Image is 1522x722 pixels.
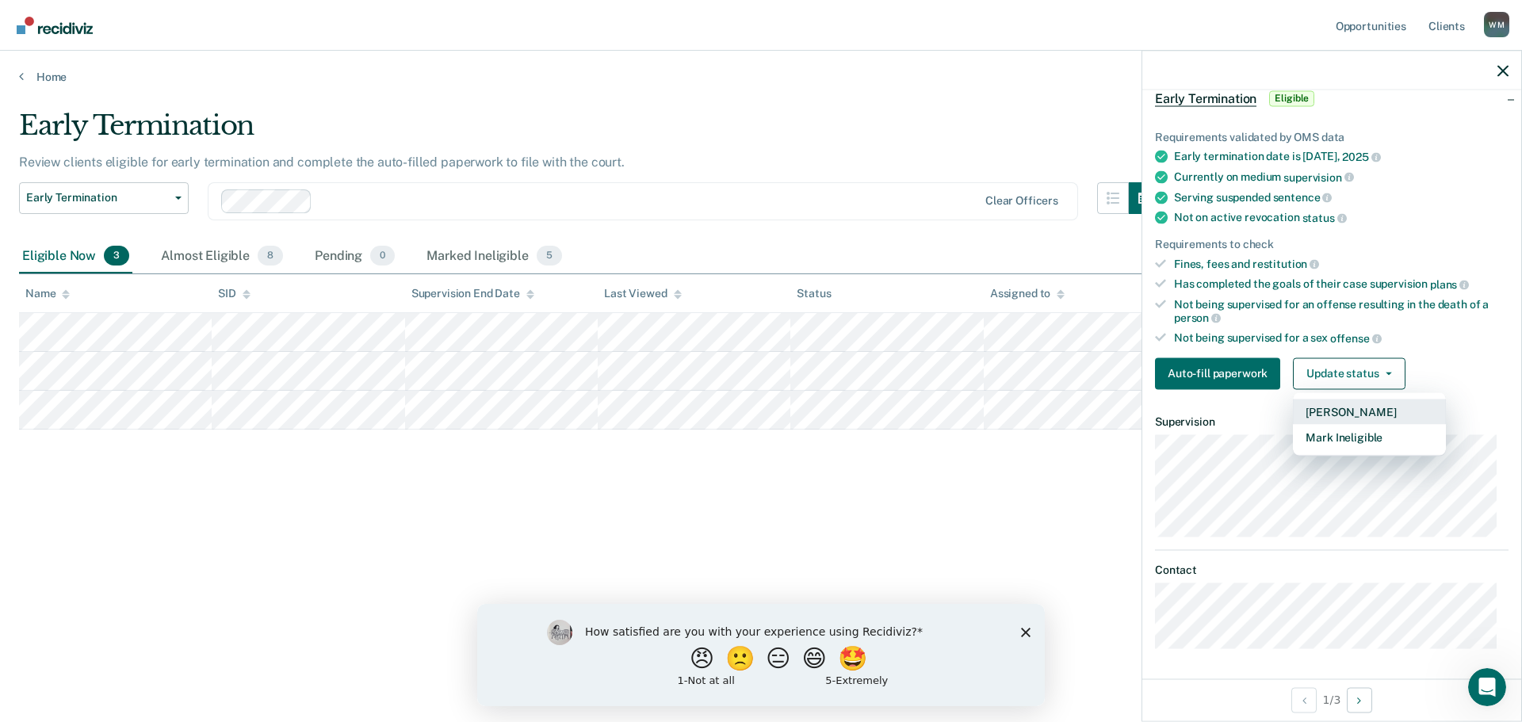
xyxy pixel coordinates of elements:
div: Requirements to check [1155,237,1509,250]
div: SID [218,287,250,300]
span: 3 [104,246,129,266]
iframe: Survey by Kim from Recidiviz [477,604,1045,706]
div: Fines, fees and [1174,257,1509,271]
div: Clear officers [985,194,1058,208]
iframe: Intercom live chat [1468,668,1506,706]
button: Previous Opportunity [1291,687,1317,712]
div: Last Viewed [604,287,681,300]
div: 1 / 3 [1142,678,1521,720]
button: Update status [1293,357,1405,389]
dt: Supervision [1155,414,1509,428]
span: Eligible [1269,90,1314,106]
div: Early Termination [19,109,1161,155]
a: Home [19,70,1503,84]
span: Early Termination [1155,90,1256,106]
dt: Contact [1155,563,1509,577]
button: Profile dropdown button [1484,12,1509,37]
span: 0 [370,246,395,266]
span: Early Termination [26,191,169,204]
div: Serving suspended [1174,190,1509,204]
div: Early termination date is [DATE], [1174,150,1509,164]
span: 2025 [1342,151,1380,163]
div: W M [1484,12,1509,37]
span: plans [1430,277,1469,290]
img: Recidiviz [17,17,93,34]
div: Status [797,287,831,300]
span: offense [1330,331,1382,344]
a: Navigate to form link [1155,357,1287,389]
div: Not on active revocation [1174,211,1509,225]
div: Supervision End Date [411,287,534,300]
span: sentence [1273,191,1333,204]
span: status [1302,211,1347,223]
div: Almost Eligible [158,239,286,274]
span: 5 [537,246,562,266]
span: 8 [258,246,283,266]
div: Assigned to [990,287,1065,300]
div: Eligible Now [19,239,132,274]
span: person [1174,311,1221,324]
button: Mark Ineligible [1293,424,1446,449]
button: [PERSON_NAME] [1293,399,1446,424]
div: Requirements validated by OMS data [1155,130,1509,143]
span: supervision [1283,170,1353,183]
button: Auto-fill paperwork [1155,357,1280,389]
div: Pending [312,239,398,274]
button: Next Opportunity [1347,687,1372,712]
div: Marked Ineligible [423,239,565,274]
p: Review clients eligible for early termination and complete the auto-filled paperwork to file with... [19,155,625,170]
div: Early TerminationEligible [1142,73,1521,124]
span: restitution [1252,258,1319,270]
div: Has completed the goals of their case supervision [1174,277,1509,292]
div: Currently on medium [1174,170,1509,184]
div: Name [25,287,70,300]
div: Not being supervised for a sex [1174,331,1509,346]
div: Not being supervised for an offense resulting in the death of a [1174,297,1509,324]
